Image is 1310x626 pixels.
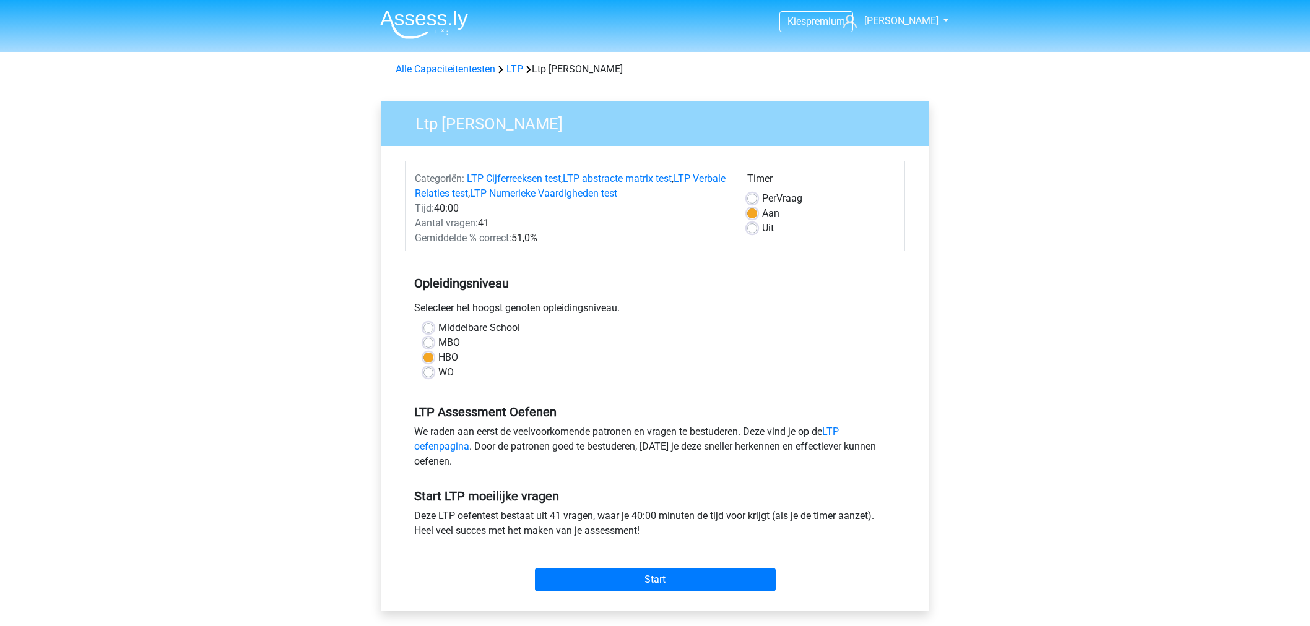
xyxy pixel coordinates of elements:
a: [PERSON_NAME] [838,14,940,28]
a: LTP abstracte matrix test [563,173,672,184]
span: Categoriën: [415,173,464,184]
h5: Opleidingsniveau [414,271,896,296]
a: Alle Capaciteitentesten [396,63,495,75]
div: , , , [406,171,738,201]
div: 40:00 [406,201,738,216]
span: Aantal vragen: [415,217,478,229]
img: Assessly [380,10,468,39]
div: 51,0% [406,231,738,246]
label: Uit [762,221,774,236]
span: Per [762,192,776,204]
span: Kies [787,15,806,27]
a: LTP Cijferreeksen test [467,173,561,184]
input: Start [535,568,776,591]
h5: LTP Assessment Oefenen [414,405,896,419]
h3: Ltp [PERSON_NAME] [401,109,920,134]
span: Tijd: [415,202,434,214]
div: Deze LTP oefentest bestaat uit 41 vragen, waar je 40:00 minuten de tijd voor krijgt (als je de ti... [405,508,905,543]
div: Timer [747,171,895,191]
label: WO [438,365,454,380]
label: MBO [438,335,460,350]
div: Ltp [PERSON_NAME] [391,62,919,77]
span: [PERSON_NAME] [864,15,939,27]
a: LTP [506,63,523,75]
a: LTP Numerieke Vaardigheden test [470,187,617,199]
span: Gemiddelde % correct: [415,232,511,244]
a: Kiespremium [780,13,852,30]
label: Middelbare School [438,320,520,335]
label: HBO [438,350,458,365]
span: premium [806,15,845,27]
div: We raden aan eerst de veelvoorkomende patronen en vragen te bestuderen. Deze vind je op de . Door... [405,424,905,474]
label: Vraag [762,191,802,206]
h5: Start LTP moeilijke vragen [414,489,896,504]
label: Aan [762,206,779,221]
div: 41 [406,216,738,231]
div: Selecteer het hoogst genoten opleidingsniveau. [405,301,905,320]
